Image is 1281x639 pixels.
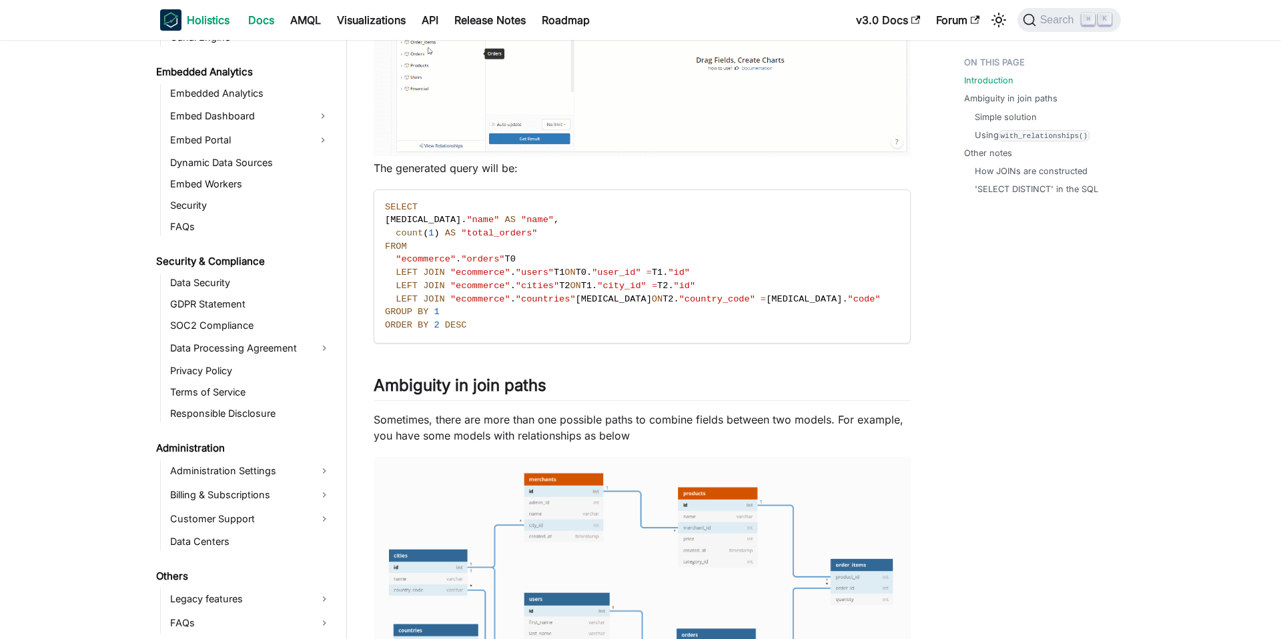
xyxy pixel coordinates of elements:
[450,294,510,304] span: "ecommerce"
[166,532,335,551] a: Data Centers
[576,267,586,277] span: T0
[166,484,335,506] a: Billing & Subscriptions
[166,612,335,634] a: FAQs
[160,9,181,31] img: Holistics
[510,294,516,304] span: .
[928,9,987,31] a: Forum
[166,316,335,335] a: SOC2 Compliance
[396,228,423,238] span: count
[505,215,516,225] span: AS
[564,267,575,277] span: ON
[964,92,1057,105] a: Ambiguity in join paths
[848,9,928,31] a: v3.0 Docs
[166,362,335,380] a: Privacy Policy
[1017,8,1121,32] button: Search (Command+K)
[152,567,335,586] a: Others
[592,267,640,277] span: "user_id"
[516,267,554,277] span: "users"
[166,404,335,423] a: Responsible Disclosure
[445,228,456,238] span: AS
[166,273,335,292] a: Data Security
[964,147,1012,159] a: Other notes
[240,9,282,31] a: Docs
[434,320,439,330] span: 2
[423,294,445,304] span: JOIN
[1098,13,1112,25] kbd: K
[975,129,1090,141] a: Usingwith_relationships()
[673,294,679,304] span: .
[414,9,446,31] a: API
[592,281,597,291] span: .
[166,105,311,127] a: Embed Dashboard
[152,439,335,458] a: Administration
[311,129,335,151] button: Expand sidebar category 'Embed Portal'
[152,252,335,271] a: Security & Compliance
[674,281,696,291] span: "id"
[423,281,445,291] span: JOIN
[663,294,673,304] span: T2
[586,267,592,277] span: .
[505,254,516,264] span: T0
[1082,13,1095,25] kbd: ⌘
[766,294,842,304] span: [MEDICAL_DATA]
[559,281,570,291] span: T2
[428,228,434,238] span: 1
[160,9,230,31] a: HolisticsHolistics
[975,165,1088,177] a: How JOINs are constructed
[975,111,1037,123] a: Simple solution
[147,40,347,639] nav: Docs sidebar
[516,294,576,304] span: "countries"
[187,12,230,28] b: Holistics
[385,202,418,212] span: SELECT
[166,196,335,215] a: Security
[975,183,1098,195] a: 'SELECT DISTINCT' in the SQL
[166,129,311,151] a: Embed Portal
[329,9,414,31] a: Visualizations
[576,294,652,304] span: [MEDICAL_DATA]
[166,588,335,610] a: Legacy features
[461,215,466,225] span: .
[385,307,412,317] span: GROUP
[456,254,461,264] span: .
[554,267,564,277] span: T1
[554,215,559,225] span: ,
[988,9,1009,31] button: Switch between dark and light mode (currently light mode)
[396,267,418,277] span: LEFT
[450,281,510,291] span: "ecommerce"
[597,281,646,291] span: "city_id"
[848,294,881,304] span: "code"
[534,9,598,31] a: Roadmap
[166,460,335,482] a: Administration Settings
[385,241,407,251] span: FROM
[166,84,335,103] a: Embedded Analytics
[450,267,510,277] span: "ecommerce"
[374,376,911,401] h2: Ambiguity in join paths
[166,338,335,359] a: Data Processing Agreement
[166,153,335,172] a: Dynamic Data Sources
[652,267,663,277] span: T1
[570,281,580,291] span: ON
[152,63,335,81] a: Embedded Analytics
[521,215,554,225] span: "name"
[396,294,418,304] span: LEFT
[434,228,439,238] span: )
[423,228,428,238] span: (
[652,294,663,304] span: ON
[657,281,668,291] span: T2
[166,383,335,402] a: Terms of Service
[418,320,428,330] span: BY
[652,281,657,291] span: =
[166,175,335,193] a: Embed Workers
[418,307,428,317] span: BY
[461,254,504,264] span: "orders"
[964,74,1013,87] a: Introduction
[166,508,335,530] a: Customer Support
[581,281,592,291] span: T1
[445,320,467,330] span: DESC
[466,215,499,225] span: "name"
[516,281,559,291] span: "cities"
[374,412,911,444] p: Sometimes, there are more than one possible paths to combine fields between two models. For examp...
[385,215,461,225] span: [MEDICAL_DATA]
[396,281,418,291] span: LEFT
[510,281,516,291] span: .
